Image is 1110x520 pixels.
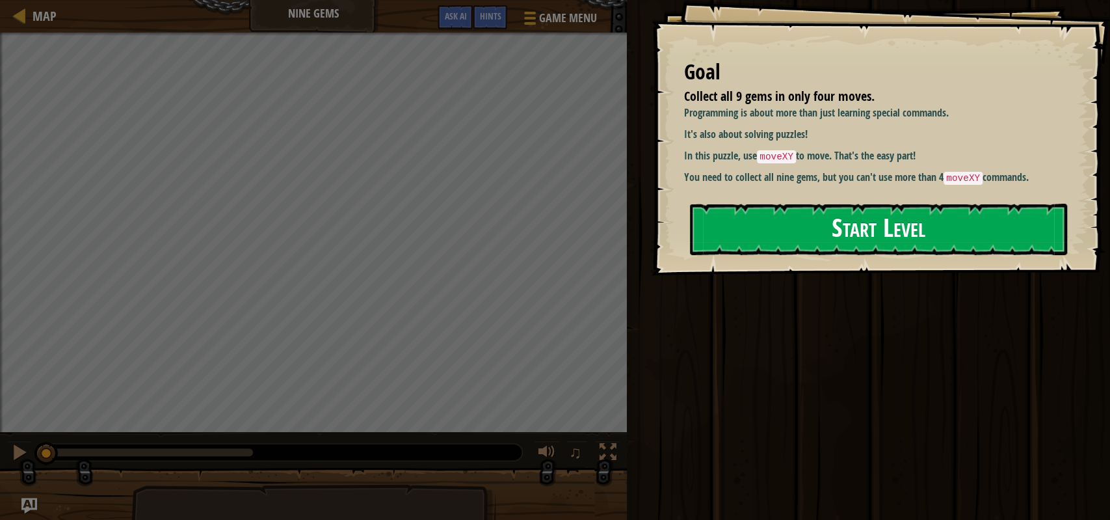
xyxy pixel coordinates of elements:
[21,498,37,513] button: Ask AI
[757,150,796,163] code: moveXY
[594,441,620,467] button: Toggle fullscreen
[33,7,57,25] span: Map
[684,148,1064,164] p: In this puzzle, use to move. That's the easy part!
[690,204,1067,255] button: Start Level
[569,443,582,462] span: ♫
[538,10,596,27] span: Game Menu
[684,105,1064,120] p: Programming is about more than just learning special commands.
[684,127,1064,142] p: It's also about solving puzzles!
[684,57,1064,87] div: Goal
[534,441,560,467] button: Adjust volume
[438,5,473,29] button: Ask AI
[684,170,1064,185] p: You need to collect all nine gems, but you can't use more than 4 commands.
[479,10,501,22] span: Hints
[944,172,983,185] code: moveXY
[26,7,57,25] a: Map
[7,441,33,467] button: Ctrl + P: Pause
[684,87,875,105] span: Collect all 9 gems in only four moves.
[444,10,466,22] span: Ask AI
[566,441,588,467] button: ♫
[514,5,604,36] button: Game Menu
[668,87,1061,106] li: Collect all 9 gems in only four moves.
